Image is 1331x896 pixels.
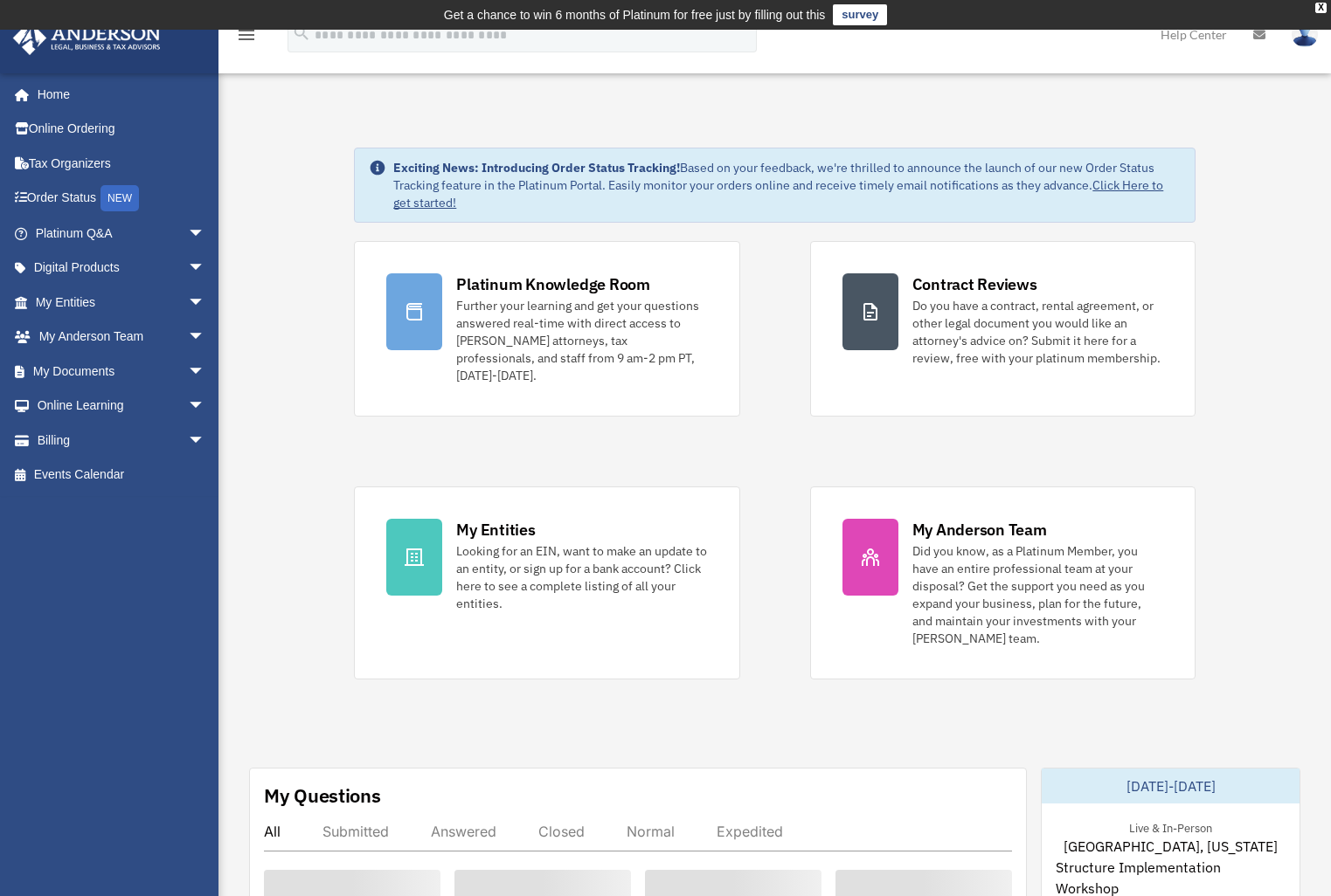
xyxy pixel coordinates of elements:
span: arrow_drop_down [188,320,223,355]
a: Tax Organizers [12,146,232,181]
div: Did you know, as a Platinum Member, you have an entire professional team at your disposal? Get th... [912,542,1163,647]
a: Order StatusNEW [12,181,232,217]
i: search [292,24,311,43]
a: My Documentsarrow_drop_down [12,354,232,389]
div: Normal [627,823,675,840]
a: Click Here to get started! [393,177,1163,210]
div: Looking for an EIN, want to make an update to an entity, or sign up for a bank account? Click her... [456,542,707,612]
span: arrow_drop_down [188,389,223,424]
div: Platinum Knowledge Room [456,273,650,295]
i: menu [236,24,257,45]
div: Get a chance to win 6 months of Platinum for free just by filling out this [444,4,826,25]
div: Closed [538,823,585,840]
span: arrow_drop_down [188,216,223,252]
a: Platinum Knowledge Room Further your learning and get your questions answered real-time with dire... [354,241,739,417]
div: [DATE]-[DATE] [1042,768,1300,803]
div: My Anderson Team [912,519,1047,541]
a: survey [833,4,887,25]
a: Contract Reviews Do you have a contract, rental agreement, or other legal document you would like... [810,241,1196,417]
span: arrow_drop_down [188,251,223,286]
div: My Questions [264,782,381,809]
a: My Anderson Team Did you know, as a Platinum Member, you have an entire professional team at your... [810,486,1196,679]
a: Billingarrow_drop_down [12,423,232,458]
a: Online Learningarrow_drop_down [12,389,232,424]
div: My Entities [456,519,535,541]
span: [GEOGRAPHIC_DATA], [US_STATE] [1064,836,1278,857]
div: Expedited [717,823,783,840]
a: Events Calendar [12,458,232,493]
a: Platinum Q&Aarrow_drop_down [12,216,232,251]
span: arrow_drop_down [188,423,223,458]
a: My Entities Looking for an EIN, want to make an update to an entity, or sign up for a bank accoun... [354,486,739,679]
span: arrow_drop_down [188,285,223,320]
span: arrow_drop_down [188,354,223,389]
img: User Pic [1292,22,1318,47]
div: Further your learning and get your questions answered real-time with direct access to [PERSON_NAM... [456,297,707,384]
div: close [1315,3,1327,13]
div: Submitted [322,823,389,840]
div: Contract Reviews [912,273,1037,295]
div: Live & In-Person [1115,817,1226,836]
div: All [264,823,281,840]
strong: Exciting News: Introducing Order Status Tracking! [393,160,680,176]
a: Home [12,77,223,112]
a: Online Ordering [12,112,232,147]
a: Digital Productsarrow_drop_down [12,251,232,286]
div: Based on your feedback, we're thrilled to announce the launch of our new Order Status Tracking fe... [393,159,1180,211]
img: Anderson Advisors Platinum Portal [8,21,166,55]
div: NEW [101,185,139,211]
a: My Entitiesarrow_drop_down [12,285,232,320]
a: My Anderson Teamarrow_drop_down [12,320,232,355]
a: menu [236,31,257,45]
div: Answered [431,823,496,840]
div: Do you have a contract, rental agreement, or other legal document you would like an attorney's ad... [912,297,1163,367]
